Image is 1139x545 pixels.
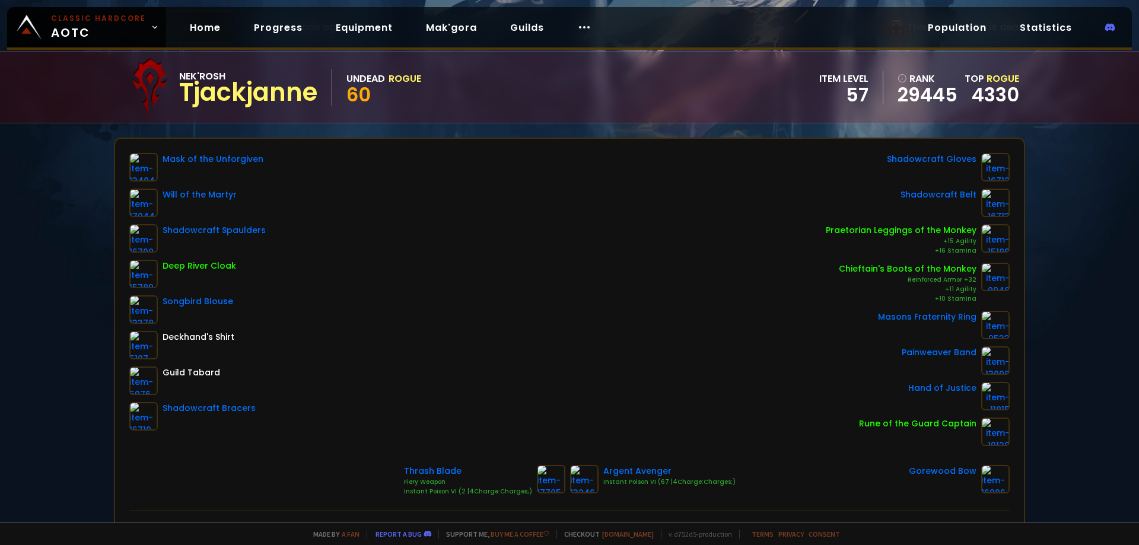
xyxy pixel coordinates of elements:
[163,366,220,379] div: Guild Tabard
[809,530,840,538] a: Consent
[908,382,976,394] div: Hand of Justice
[491,530,549,538] a: Buy me a coffee
[346,71,385,86] div: Undead
[180,15,230,40] a: Home
[346,81,371,108] span: 60
[819,71,868,86] div: item level
[129,189,158,217] img: item-17044
[981,224,1010,253] img: item-15186
[163,402,256,415] div: Shadowcraft Bracers
[826,224,976,237] div: Praetorian Leggings of the Monkey
[902,346,976,359] div: Painweaver Band
[972,81,1019,108] a: 4330
[826,237,976,246] div: +15 Agility
[819,86,868,104] div: 57
[129,331,158,359] img: item-5107
[244,15,312,40] a: Progress
[1010,15,1081,40] a: Statistics
[778,530,804,538] a: Privacy
[901,189,976,201] div: Shadowcraft Belt
[129,295,158,324] img: item-13378
[981,465,1010,493] img: item-16996
[981,382,1010,410] img: item-11815
[752,530,774,538] a: Terms
[603,465,736,477] div: Argent Avenger
[7,7,166,47] a: Classic HardcoreAOTC
[839,275,976,285] div: Reinforced Armor +32
[909,465,976,477] div: Gorewood Bow
[163,331,234,343] div: Deckhand's Shirt
[129,366,158,395] img: item-5976
[839,263,976,275] div: Chieftain's Boots of the Monkey
[898,71,957,86] div: rank
[981,189,1010,217] img: item-16713
[981,263,1010,291] img: item-9948
[129,402,158,431] img: item-16710
[570,465,599,493] img: item-13246
[404,477,532,487] div: Fiery Weapon
[981,153,1010,181] img: item-16712
[839,285,976,294] div: +11 Agility
[326,15,402,40] a: Equipment
[981,417,1010,446] img: item-19120
[129,260,158,288] img: item-15789
[965,71,1019,86] div: Top
[129,153,158,181] img: item-13404
[839,294,976,304] div: +10 Stamina
[556,530,654,538] span: Checkout
[179,84,317,101] div: Tjackjanne
[981,311,1010,339] img: item-9533
[898,86,957,104] a: 29445
[918,15,996,40] a: Population
[179,69,317,84] div: Nek'Rosh
[163,189,237,201] div: Will of the Martyr
[416,15,486,40] a: Mak'gora
[129,224,158,253] img: item-16708
[163,153,263,165] div: Mask of the Unforgiven
[826,246,976,256] div: +16 Stamina
[51,13,146,42] span: AOTC
[859,417,976,430] div: Rune of the Guard Captain
[163,260,236,272] div: Deep River Cloak
[163,224,266,237] div: Shadowcraft Spaulders
[602,530,654,538] a: [DOMAIN_NAME]
[389,71,421,86] div: Rogue
[878,311,976,323] div: Masons Fraternity Ring
[163,295,233,308] div: Songbird Blouse
[404,487,532,496] div: Instant Poison VI (2 |4Charge:Charges;)
[501,15,553,40] a: Guilds
[376,530,422,538] a: Report a bug
[438,530,549,538] span: Support me,
[51,13,146,24] small: Classic Hardcore
[987,72,1019,85] span: Rogue
[404,465,532,477] div: Thrash Blade
[342,530,359,538] a: a fan
[603,477,736,487] div: Instant Poison VI (67 |4Charge:Charges;)
[661,530,732,538] span: v. d752d5 - production
[306,530,359,538] span: Made by
[981,346,1010,375] img: item-13098
[887,153,976,165] div: Shadowcraft Gloves
[537,465,565,493] img: item-17705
